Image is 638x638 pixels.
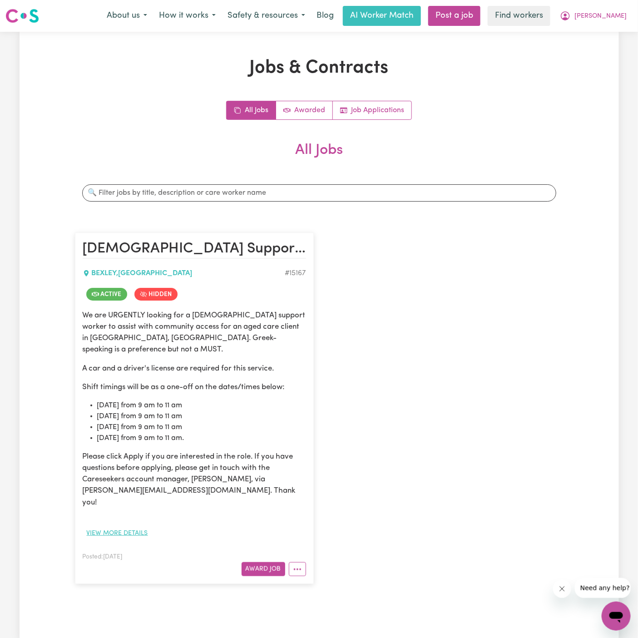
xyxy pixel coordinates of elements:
iframe: Close message [553,580,571,598]
img: Careseekers logo [5,8,39,24]
button: Safety & resources [222,6,311,25]
h2: Female Support Worker Needed In Bexley, NSW [83,240,306,258]
li: [DATE] from 9 am to 11 am. [97,433,306,444]
li: [DATE] from 9 am to 11 am [97,411,306,422]
a: Careseekers logo [5,5,39,26]
a: AI Worker Match [343,6,421,26]
button: My Account [554,6,633,25]
a: Post a job [428,6,480,26]
div: BEXLEY , [GEOGRAPHIC_DATA] [83,268,285,279]
button: Award Job [242,562,285,576]
h1: Jobs & Contracts [75,57,564,79]
p: We are URGENTLY looking for a [DEMOGRAPHIC_DATA] support worker to assist with community access f... [83,310,306,356]
button: View more details [83,526,152,540]
button: More options [289,562,306,576]
button: How it works [153,6,222,25]
p: A car and a driver's license are required for this service. [83,363,306,374]
iframe: Message from company [575,578,631,598]
a: All jobs [227,101,276,119]
div: Job ID #15167 [285,268,306,279]
p: Please click Apply if you are interested in the role. If you have questions before applying, plea... [83,451,306,508]
li: [DATE] from 9 am to 11 am [97,400,306,411]
span: Job is active [86,288,127,301]
iframe: Button to launch messaging window [602,602,631,631]
a: Blog [311,6,339,26]
input: 🔍 Filter jobs by title, description or care worker name [82,184,556,202]
span: [PERSON_NAME] [574,11,627,21]
h2: All Jobs [75,142,564,173]
a: Find workers [488,6,550,26]
span: Job is hidden [134,288,178,301]
button: About us [101,6,153,25]
span: Posted: [DATE] [83,554,123,560]
p: Shift timings will be as a one-off on the dates/times below: [83,381,306,393]
li: [DATE] from 9 am to 11 am [97,422,306,433]
a: Job applications [333,101,411,119]
a: Active jobs [276,101,333,119]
